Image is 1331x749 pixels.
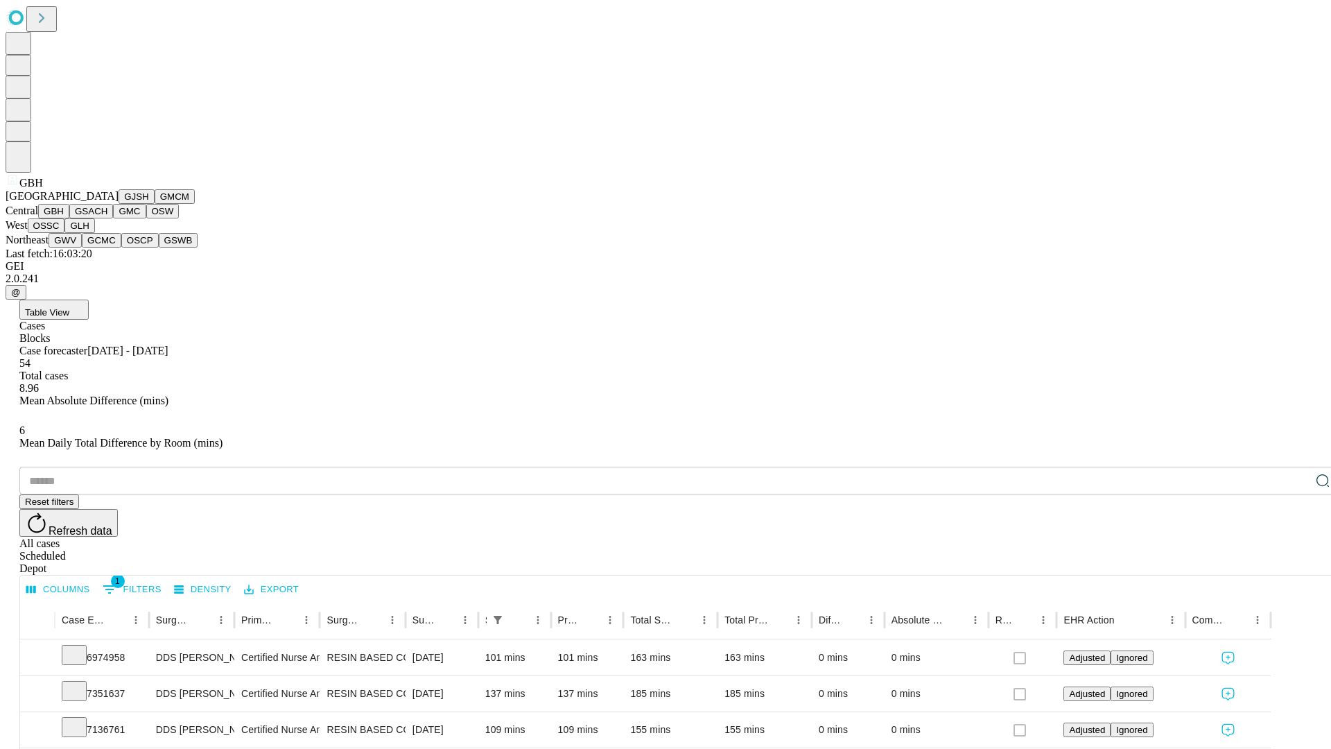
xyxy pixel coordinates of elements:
button: GLH [64,218,94,233]
button: Menu [966,610,985,630]
button: GMC [113,204,146,218]
button: Menu [528,610,548,630]
button: Sort [192,610,211,630]
button: GSWB [159,233,198,248]
button: Sort [581,610,600,630]
button: Sort [1228,610,1248,630]
button: Sort [675,610,695,630]
div: RESIN BASED COMPOSITE 3 SURFACES, POSTERIOR [327,676,398,712]
button: Sort [107,610,126,630]
div: Absolute Difference [891,614,945,626]
div: 163 mins [724,640,805,675]
button: Menu [297,610,316,630]
div: RESIN BASED COMPOSITE 1 SURFACE, POSTERIOR [327,640,398,675]
button: Show filters [99,578,165,601]
button: Sort [842,610,862,630]
span: Reset filters [25,497,73,507]
button: GJSH [119,189,155,204]
div: Total Scheduled Duration [630,614,674,626]
div: Surgery Name [327,614,361,626]
div: Primary Service [241,614,276,626]
button: Adjusted [1063,723,1111,737]
div: 155 mins [724,712,805,748]
span: [GEOGRAPHIC_DATA] [6,190,119,202]
div: Surgeon Name [156,614,191,626]
span: Northeast [6,234,49,246]
span: Case forecaster [19,345,87,356]
div: Total Predicted Duration [724,614,768,626]
div: 1 active filter [488,610,507,630]
button: GBH [38,204,69,218]
button: Density [171,579,235,601]
button: GSACH [69,204,113,218]
span: Ignored [1116,725,1147,735]
button: Reset filters [19,494,79,509]
button: Menu [1163,610,1182,630]
button: Menu [1248,610,1267,630]
div: 0 mins [819,712,878,748]
div: 101 mins [558,640,617,675]
div: 101 mins [485,640,544,675]
button: Adjusted [1063,687,1111,701]
div: 7351637 [62,676,142,712]
div: Comments [1192,614,1227,626]
button: OSSC [28,218,65,233]
button: Ignored [1111,687,1153,701]
button: Menu [455,610,475,630]
span: Adjusted [1069,653,1105,663]
button: OSCP [121,233,159,248]
button: Ignored [1111,723,1153,737]
button: Menu [211,610,231,630]
span: Refresh data [49,525,112,537]
button: @ [6,285,26,300]
span: Ignored [1116,689,1147,699]
div: 0 mins [819,640,878,675]
button: Menu [383,610,402,630]
div: 137 mins [558,676,617,712]
div: 155 mins [630,712,711,748]
button: Menu [695,610,714,630]
div: 7136761 [62,712,142,748]
span: 8.96 [19,382,39,394]
div: Certified Nurse Anesthetist [241,640,313,675]
div: 0 mins [891,640,982,675]
button: Sort [1014,610,1034,630]
span: GBH [19,177,43,189]
div: 185 mins [724,676,805,712]
div: EHR Action [1063,614,1114,626]
div: [DATE] [412,640,471,675]
button: Show filters [488,610,507,630]
span: West [6,219,28,231]
button: Table View [19,300,89,320]
div: [DATE] [412,712,471,748]
div: Certified Nurse Anesthetist [241,712,313,748]
button: Sort [946,610,966,630]
button: Expand [27,646,48,671]
div: DDS [PERSON_NAME] K Dds [156,640,227,675]
div: 2.0.241 [6,273,1325,285]
div: GEI [6,260,1325,273]
button: Menu [862,610,881,630]
span: Adjusted [1069,725,1105,735]
span: Total cases [19,370,68,381]
button: Sort [769,610,789,630]
button: GMCM [155,189,195,204]
button: GCMC [82,233,121,248]
div: Scheduled In Room Duration [485,614,487,626]
div: Surgery Date [412,614,435,626]
div: 0 mins [891,676,982,712]
div: 109 mins [558,712,617,748]
div: Predicted In Room Duration [558,614,580,626]
button: GWV [49,233,82,248]
div: 6974958 [62,640,142,675]
button: Sort [436,610,455,630]
button: Adjusted [1063,651,1111,665]
span: Adjusted [1069,689,1105,699]
span: Mean Daily Total Difference by Room (mins) [19,437,223,449]
span: Mean Absolute Difference (mins) [19,395,168,406]
span: Ignored [1116,653,1147,663]
span: Last fetch: 16:03:20 [6,248,92,259]
div: 137 mins [485,676,544,712]
button: Ignored [1111,651,1153,665]
div: Resolved in EHR [995,614,1014,626]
